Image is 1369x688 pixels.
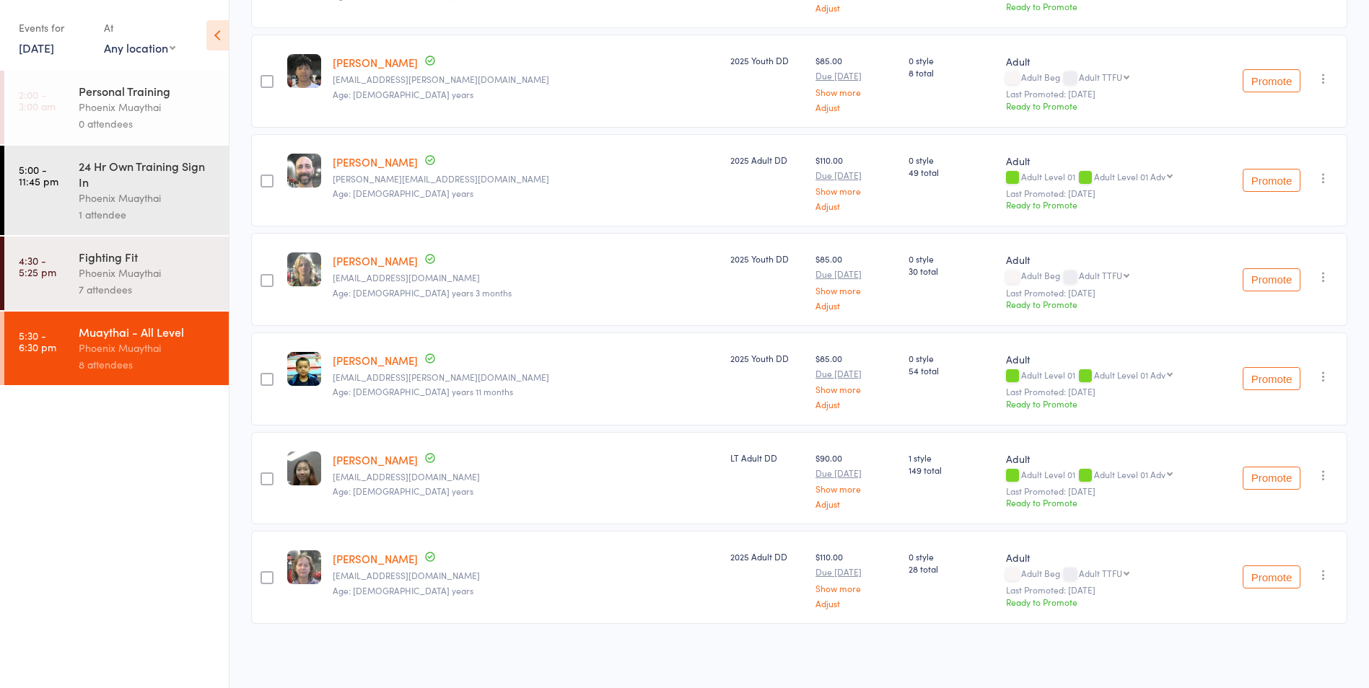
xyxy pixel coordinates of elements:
[815,468,897,478] small: Due [DATE]
[815,286,897,295] a: Show more
[909,563,994,575] span: 28 total
[333,154,418,169] a: [PERSON_NAME]
[909,451,994,464] span: 1 style
[1006,585,1209,595] small: Last Promoted: [DATE]
[1006,89,1209,99] small: Last Promoted: [DATE]
[19,255,56,278] time: 4:30 - 5:25 pm
[1006,100,1209,112] div: Ready to Promote
[1094,469,1165,479] div: Adult Level 01 Adv
[287,451,321,485] img: image1722655182.png
[79,99,216,115] div: Phoenix Muaythai
[79,115,216,132] div: 0 attendees
[815,54,897,111] div: $85.00
[909,550,994,563] span: 0 style
[909,54,994,66] span: 0 style
[79,324,216,340] div: Muaythai - All Level
[19,330,56,353] time: 5:30 - 6:30 pm
[1006,72,1209,84] div: Adult Beg
[333,385,513,397] span: Age: [DEMOGRAPHIC_DATA] years 11 months
[815,3,897,12] a: Adjust
[4,146,229,235] a: 5:00 -11:45 pm24 Hr Own Training Sign InPhoenix Muaythai1 attendee
[815,599,897,608] a: Adjust
[730,252,804,265] div: 2025 Youth DD
[1006,596,1209,608] div: Ready to Promote
[1006,486,1209,496] small: Last Promoted: [DATE]
[1094,370,1165,379] div: Adult Level 01 Adv
[1006,270,1209,283] div: Adult Beg
[909,265,994,277] span: 30 total
[333,353,418,368] a: [PERSON_NAME]
[815,550,897,607] div: $110.00
[1079,72,1122,81] div: Adult TTFU
[1006,54,1209,69] div: Adult
[1006,387,1209,397] small: Last Promoted: [DATE]
[1006,172,1209,184] div: Adult Level 01
[815,154,897,211] div: $110.00
[815,567,897,577] small: Due [DATE]
[815,269,897,279] small: Due [DATE]
[1243,467,1300,490] button: Promote
[1006,496,1209,508] div: Ready to Promote
[815,400,897,409] a: Adjust
[730,352,804,364] div: 2025 Youth DD
[19,16,89,40] div: Events for
[19,89,56,112] time: 2:00 - 3:00 am
[815,451,897,508] div: $90.00
[1006,370,1209,382] div: Adult Level 01
[79,83,216,99] div: Personal Training
[1006,298,1209,310] div: Ready to Promote
[1006,550,1209,565] div: Adult
[909,464,994,476] span: 149 total
[1006,288,1209,298] small: Last Promoted: [DATE]
[287,550,321,584] img: image1749257715.png
[815,252,897,309] div: $85.00
[1079,270,1122,280] div: Adult TTFU
[333,187,473,199] span: Age: [DEMOGRAPHIC_DATA] years
[333,88,473,100] span: Age: [DEMOGRAPHIC_DATA] years
[909,166,994,178] span: 49 total
[815,87,897,97] a: Show more
[815,301,897,310] a: Adjust
[1006,451,1209,466] div: Adult
[333,584,473,596] span: Age: [DEMOGRAPHIC_DATA] years
[79,190,216,206] div: Phoenix Muaythai
[815,384,897,394] a: Show more
[1094,172,1165,181] div: Adult Level 01 Adv
[1243,268,1300,291] button: Promote
[815,102,897,112] a: Adjust
[333,174,719,184] small: glen@amacd.au
[287,252,321,286] img: image1747637959.png
[287,54,321,88] img: image1746833724.png
[79,265,216,281] div: Phoenix Muaythai
[333,570,719,581] small: murrumbatemum@gmail.com
[815,369,897,379] small: Due [DATE]
[4,312,229,385] a: 5:30 -6:30 pmMuaythai - All LevelPhoenix Muaythai8 attendees
[287,352,321,386] img: image1725516739.png
[333,273,719,283] small: murrumbatemum@gmail.com
[79,281,216,298] div: 7 attendees
[815,499,897,508] a: Adjust
[333,452,418,467] a: [PERSON_NAME]
[104,16,175,40] div: At
[79,206,216,223] div: 1 attendee
[333,551,418,566] a: [PERSON_NAME]
[79,158,216,190] div: 24 Hr Own Training Sign In
[815,170,897,180] small: Due [DATE]
[909,364,994,376] span: 54 total
[815,484,897,493] a: Show more
[4,237,229,310] a: 4:30 -5:25 pmFighting FitPhoenix Muaythai7 attendees
[815,71,897,81] small: Due [DATE]
[815,186,897,195] a: Show more
[1243,69,1300,92] button: Promote
[287,154,321,188] img: image1739169299.png
[1243,367,1300,390] button: Promote
[333,74,719,84] small: muktabi.roy@gmail.com
[1006,154,1209,168] div: Adult
[730,154,804,166] div: 2025 Adult DD
[909,352,994,364] span: 0 style
[333,55,418,70] a: [PERSON_NAME]
[1006,469,1209,482] div: Adult Level 01
[4,71,229,144] a: 2:00 -3:00 amPersonal TrainingPhoenix Muaythai0 attendees
[1006,568,1209,581] div: Adult Beg
[1006,397,1209,410] div: Ready to Promote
